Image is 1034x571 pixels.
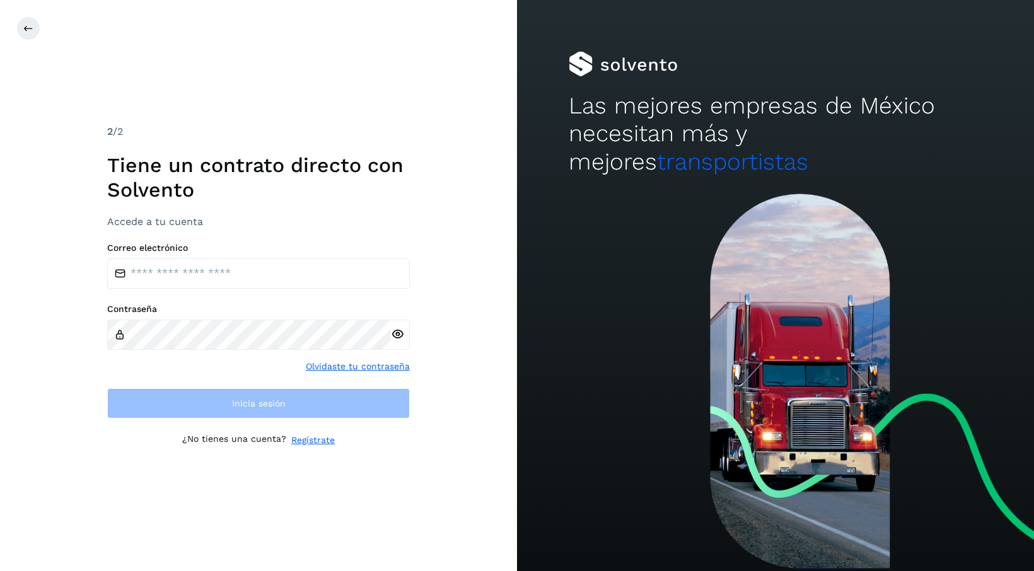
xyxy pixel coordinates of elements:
[107,125,113,137] span: 2
[107,216,410,228] h3: Accede a tu cuenta
[182,434,286,447] p: ¿No tienes una cuenta?
[657,148,808,175] span: transportistas
[291,434,335,447] a: Regístrate
[232,399,286,408] span: Inicia sesión
[107,243,410,253] label: Correo electrónico
[569,92,982,176] h2: Las mejores empresas de México necesitan más y mejores
[107,388,410,418] button: Inicia sesión
[107,153,410,202] h1: Tiene un contrato directo con Solvento
[306,360,410,373] a: Olvidaste tu contraseña
[107,304,410,314] label: Contraseña
[107,124,410,139] div: /2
